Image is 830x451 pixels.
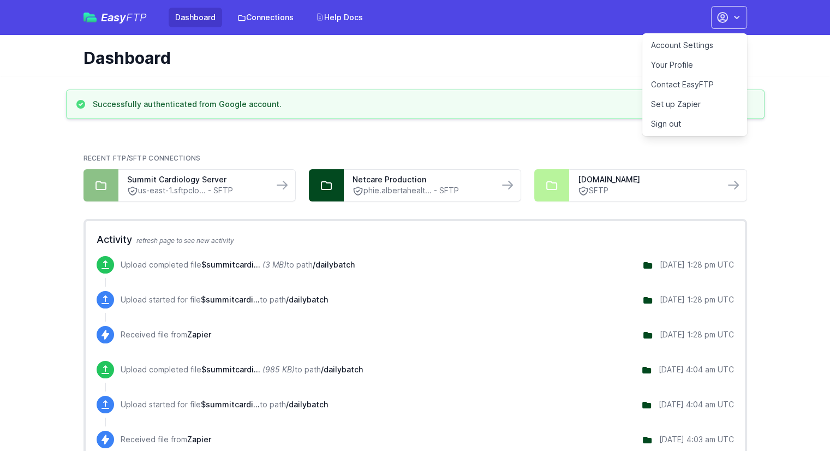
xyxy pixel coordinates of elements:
span: FTP [126,11,147,24]
span: Easy [101,12,147,23]
a: Account Settings [642,35,747,55]
div: [DATE] 4:04 am UTC [659,364,734,375]
a: Connections [231,8,300,27]
span: refresh page to see new activity [136,236,234,245]
p: Received file from [121,329,211,340]
a: [DOMAIN_NAME] [578,174,715,185]
a: Contact EasyFTP [642,75,747,94]
span: /dailybatch [321,365,363,374]
a: SFTP [578,185,715,197]
i: (3 MB) [262,260,286,269]
a: Your Profile [642,55,747,75]
span: $summitcardio__2025918.hl7 [201,295,260,304]
p: Received file from [121,434,211,445]
span: $summitcardio__2025918.hl7 [201,260,260,269]
a: Sign out [642,114,747,134]
a: Summit Cardiology Server [127,174,265,185]
div: [DATE] 1:28 pm UTC [660,259,734,270]
p: Upload started for file to path [121,399,328,410]
h2: Activity [97,232,734,247]
h3: Successfully authenticated from Google account. [93,99,282,110]
div: [DATE] 1:28 pm UTC [660,294,734,305]
span: /dailybatch [286,400,328,409]
span: /dailybatch [313,260,355,269]
span: Zapier [187,435,211,444]
a: Netcare Production [353,174,490,185]
i: (985 KB) [262,365,295,374]
h1: Dashboard [83,48,738,68]
h2: Recent FTP/SFTP Connections [83,154,747,163]
a: Set up Zapier [642,94,747,114]
p: Upload started for file to path [121,294,328,305]
a: EasyFTP [83,12,147,23]
a: phie.albertahealt... - SFTP [353,185,490,197]
span: $summitcardio__2025914.hl7 [201,365,260,374]
a: us-east-1.sftpclo... - SFTP [127,185,265,197]
div: [DATE] 4:03 am UTC [659,434,734,445]
p: Upload completed file to path [121,259,355,270]
p: Upload completed file to path [121,364,363,375]
a: Help Docs [309,8,369,27]
img: easyftp_logo.png [83,13,97,22]
div: [DATE] 1:28 pm UTC [660,329,734,340]
a: Dashboard [169,8,222,27]
div: [DATE] 4:04 am UTC [659,399,734,410]
span: /dailybatch [286,295,328,304]
span: $summitcardio__2025914.hl7 [201,400,260,409]
span: Zapier [187,330,211,339]
iframe: Drift Widget Chat Controller [775,396,817,438]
